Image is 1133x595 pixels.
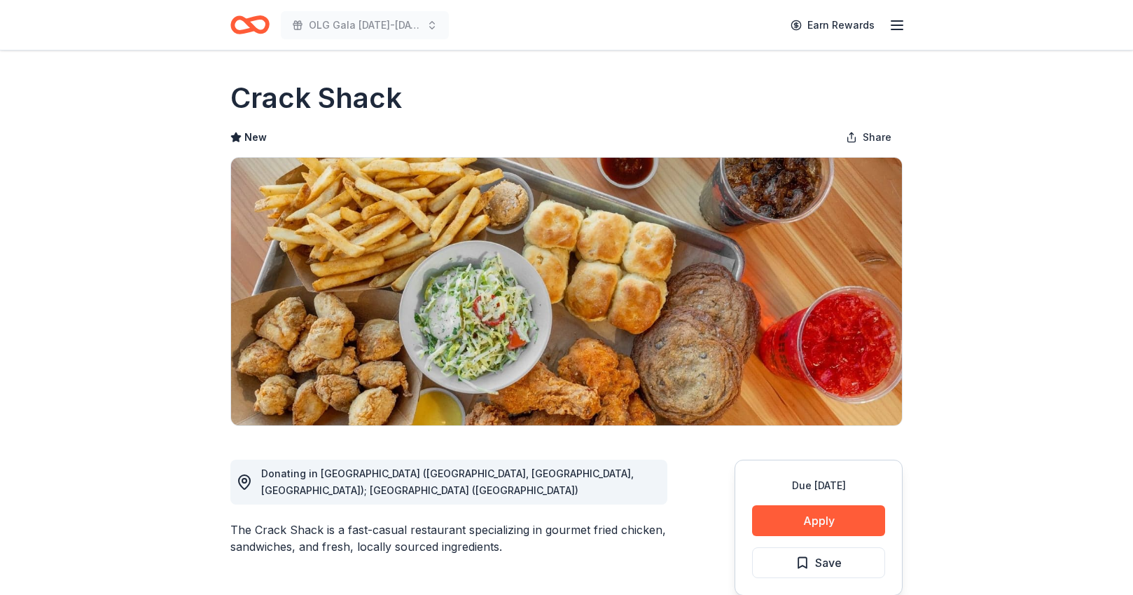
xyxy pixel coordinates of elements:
[752,477,885,494] div: Due [DATE]
[815,554,842,572] span: Save
[230,8,270,41] a: Home
[309,17,421,34] span: OLG Gala [DATE]-[DATE] School Year
[863,129,891,146] span: Share
[835,123,903,151] button: Share
[281,11,449,39] button: OLG Gala [DATE]-[DATE] School Year
[231,158,902,425] img: Image for Crack Shack
[230,78,402,118] h1: Crack Shack
[782,13,883,38] a: Earn Rewards
[230,521,667,555] div: The Crack Shack is a fast-casual restaurant specializing in gourmet fried chicken, sandwiches, an...
[244,129,267,146] span: New
[261,467,634,496] span: Donating in [GEOGRAPHIC_DATA] ([GEOGRAPHIC_DATA], [GEOGRAPHIC_DATA], [GEOGRAPHIC_DATA]); [GEOGRAP...
[752,547,885,578] button: Save
[752,505,885,536] button: Apply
